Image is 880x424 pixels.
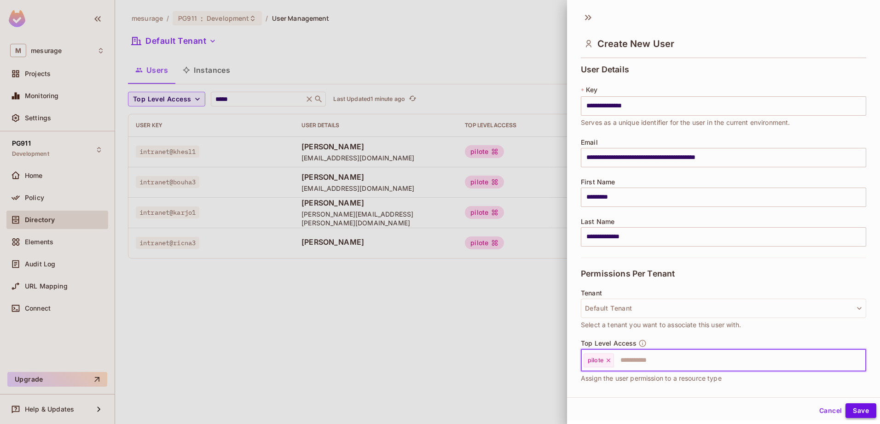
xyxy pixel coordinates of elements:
span: Permissions Per Tenant [581,269,675,278]
span: User Details [581,65,629,74]
span: Create New User [597,38,674,49]
button: Default Tenant [581,299,866,318]
span: pilote [588,357,603,364]
span: Serves as a unique identifier for the user in the current environment. [581,118,790,128]
span: Select a tenant you want to associate this user with. [581,320,741,330]
span: Key [586,86,597,94]
button: Cancel [816,403,845,418]
span: Assign the user permission to a resource type [581,373,722,383]
div: pilote [584,353,614,367]
span: Top Level Access [581,340,637,347]
span: First Name [581,178,615,186]
span: Email [581,139,598,146]
span: Last Name [581,218,614,225]
button: Open [861,359,863,361]
button: Save [845,403,876,418]
span: Tenant [581,289,602,297]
